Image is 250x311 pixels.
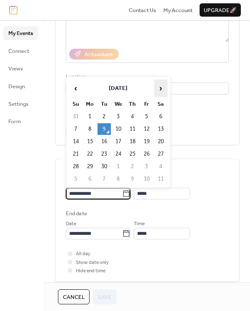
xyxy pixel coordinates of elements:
[140,123,153,135] td: 12
[126,161,139,172] td: 2
[204,6,237,15] span: Upgrade 🚀
[126,136,139,147] td: 18
[8,117,21,126] span: Form
[97,136,111,147] td: 16
[97,148,111,160] td: 23
[129,6,156,14] a: Contact Us
[112,111,125,122] td: 3
[83,136,97,147] td: 15
[8,100,28,108] span: Settings
[126,173,139,185] td: 9
[126,98,139,110] th: Th
[163,6,192,15] span: My Account
[8,29,33,37] span: My Events
[83,173,97,185] td: 6
[154,123,167,135] td: 13
[154,148,167,160] td: 27
[154,98,167,110] th: Sa
[3,97,38,110] a: Settings
[8,65,23,73] span: Views
[3,80,38,93] a: Design
[3,114,38,128] a: Form
[163,6,192,14] a: My Account
[8,82,25,91] span: Design
[66,220,76,228] span: Date
[140,136,153,147] td: 19
[69,161,82,172] td: 28
[66,209,87,218] div: End date
[83,80,153,97] th: [DATE]
[83,98,97,110] th: Mo
[97,111,111,122] td: 2
[76,259,109,267] span: Show date only
[69,111,82,122] td: 31
[154,111,167,122] td: 6
[97,173,111,185] td: 7
[69,98,82,110] th: Su
[112,123,125,135] td: 10
[76,267,105,275] span: Hide end time
[200,3,241,17] button: Upgrade🚀
[83,148,97,160] td: 22
[66,73,227,81] div: Location
[83,111,97,122] td: 1
[140,173,153,185] td: 10
[126,123,139,135] td: 11
[69,136,82,147] td: 14
[83,123,97,135] td: 8
[69,173,82,185] td: 5
[134,220,145,228] span: Time
[155,80,167,97] span: ›
[3,26,38,40] a: My Events
[112,173,125,185] td: 8
[76,250,90,258] span: All day
[97,123,111,135] td: 9
[97,98,111,110] th: Tu
[9,5,17,15] img: logo
[97,161,111,172] td: 30
[8,47,29,55] span: Connect
[140,98,153,110] th: Fr
[58,289,90,304] button: Cancel
[69,123,82,135] td: 7
[3,44,38,57] a: Connect
[126,148,139,160] td: 25
[69,148,82,160] td: 21
[140,111,153,122] td: 5
[112,136,125,147] td: 17
[3,62,38,75] a: Views
[126,111,139,122] td: 4
[112,148,125,160] td: 24
[63,293,85,301] span: Cancel
[154,173,167,185] td: 11
[83,161,97,172] td: 29
[112,98,125,110] th: We
[154,136,167,147] td: 20
[140,148,153,160] td: 26
[112,161,125,172] td: 1
[154,161,167,172] td: 4
[140,161,153,172] td: 3
[70,80,82,97] span: ‹
[129,6,156,15] span: Contact Us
